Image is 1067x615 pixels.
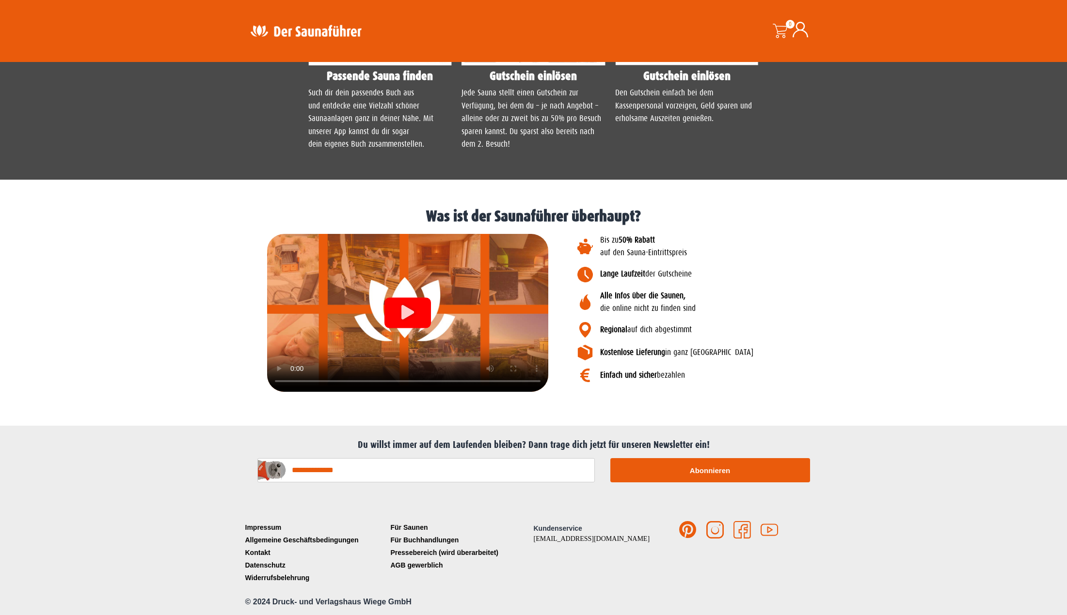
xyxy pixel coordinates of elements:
p: in ganz [GEOGRAPHIC_DATA] [600,346,844,359]
b: Alle Infos über die Saunen, [600,291,685,300]
b: Einfach und sicher [600,370,657,380]
span: Kundenservice [534,524,582,532]
button: Abonnieren [610,458,810,482]
h1: Was ist der Saunaführer überhaupt? [5,209,1062,224]
p: auf dich abgestimmt [600,323,844,336]
p: Such dir dein passendes Buch aus und entdecke eine Vielzahl schöner Saunaanlagen ganz in deiner N... [308,87,452,151]
div: Video abspielen [384,297,431,328]
b: Lange Laufzeit [600,269,645,278]
nav: Menü [243,521,388,584]
a: Allgemeine Geschäftsbedingungen [243,534,388,546]
span: © 2024 Druck- und Verlagshaus Wiege GmbH [245,598,412,606]
p: die online nicht zu finden sind [600,290,844,315]
nav: Menü [388,521,534,571]
a: Impressum [243,521,388,534]
b: Kostenlose Lieferung [600,348,665,357]
b: 50% Rabatt [619,235,655,245]
a: Für Buchhandlungen [388,534,534,546]
h4: Gutschein einlösen [615,70,759,82]
a: Datenschutz [243,559,388,571]
p: Bis zu auf den Sauna-Eintrittspreis [600,234,844,260]
h4: Gutschein einlösen [462,70,605,82]
p: der Gutscheine [600,268,844,280]
a: Pressebereich (wird überarbeitet) [388,546,534,559]
b: Regional [600,325,627,334]
p: bezahlen [600,369,844,382]
a: [EMAIL_ADDRESS][DOMAIN_NAME] [534,535,650,542]
p: Jede Sauna stellt einen Gutschein zur Verfügung, bei dem du – je nach Angebot – alleine oder zu z... [462,87,605,151]
a: Für Saunen [388,521,534,534]
a: AGB gewerblich [388,559,534,571]
a: Widerrufsbelehrung [243,571,388,584]
h2: Du willst immer auf dem Laufenden bleiben? Dann trage dich jetzt für unseren Newsletter ein! [248,439,820,451]
h4: Passende Sauna finden [308,70,452,82]
p: Den Gutschein einfach bei dem Kassenpersonal vorzeigen, Geld sparen und erholsame Auszeiten genie... [615,87,759,125]
a: Kontakt [243,546,388,559]
span: 0 [786,20,795,29]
